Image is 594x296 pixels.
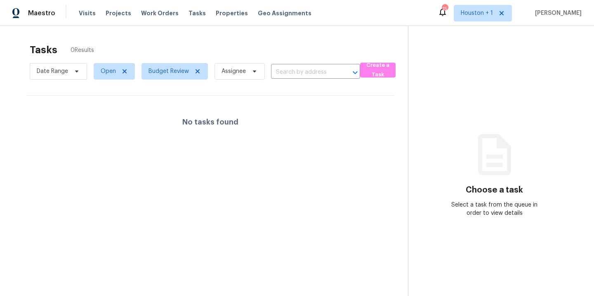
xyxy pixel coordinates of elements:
[442,5,448,13] div: 15
[451,201,537,217] div: Select a task from the queue in order to view details
[532,9,582,17] span: [PERSON_NAME]
[182,118,238,126] h4: No tasks found
[28,9,55,17] span: Maestro
[106,9,131,17] span: Projects
[148,67,189,75] span: Budget Review
[71,46,94,54] span: 0 Results
[79,9,96,17] span: Visits
[101,67,116,75] span: Open
[461,9,493,17] span: Houston + 1
[258,9,311,17] span: Geo Assignments
[222,67,246,75] span: Assignee
[37,67,68,75] span: Date Range
[216,9,248,17] span: Properties
[30,46,57,54] h2: Tasks
[466,186,523,194] h3: Choose a task
[364,61,391,80] span: Create a Task
[360,63,396,78] button: Create a Task
[141,9,179,17] span: Work Orders
[271,66,337,79] input: Search by address
[349,67,361,78] button: Open
[189,10,206,16] span: Tasks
